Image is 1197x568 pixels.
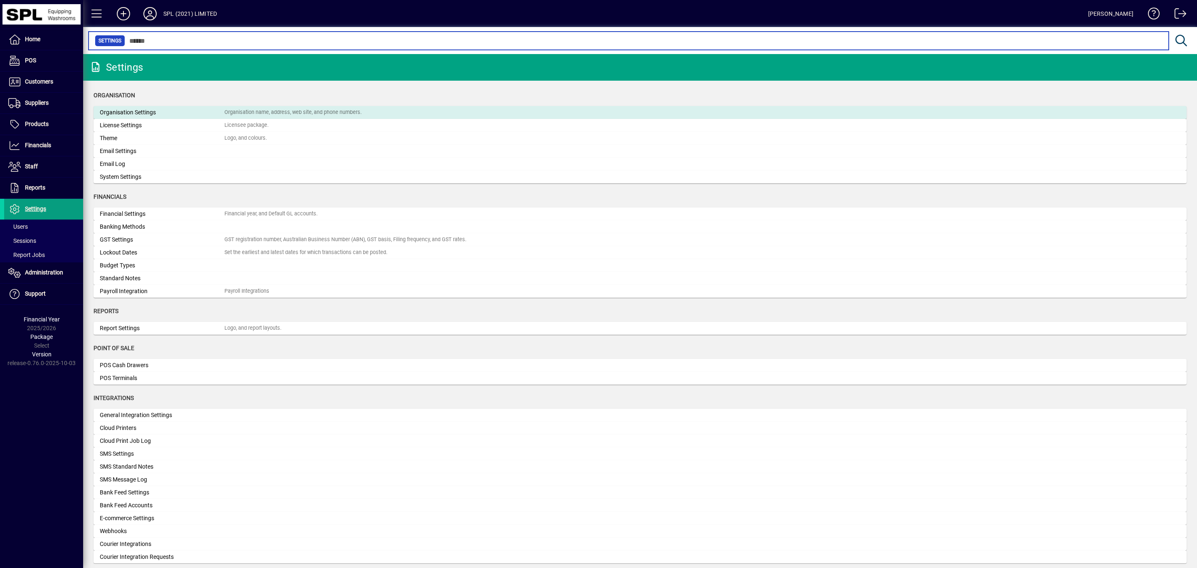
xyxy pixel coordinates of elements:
[25,78,53,85] span: Customers
[4,234,83,248] a: Sessions
[94,409,1187,422] a: General Integration Settings
[4,262,83,283] a: Administration
[137,6,163,21] button: Profile
[25,163,38,170] span: Staff
[94,285,1187,298] a: Payroll IntegrationPayroll Integrations
[25,57,36,64] span: POS
[100,540,224,548] div: Courier Integrations
[94,233,1187,246] a: GST SettingsGST registration number, Australian Business Number (ABN), GST basis, Filing frequenc...
[224,236,466,244] div: GST registration number, Australian Business Number (ABN), GST basis, Filing frequency, and GST r...
[224,109,362,116] div: Organisation name, address, web site, and phone numbers.
[94,345,134,351] span: Point of Sale
[224,324,281,332] div: Logo, and report layouts.
[100,462,224,471] div: SMS Standard Notes
[94,207,1187,220] a: Financial SettingsFinancial year, and Default GL accounts.
[100,514,224,523] div: E-commerce Settings
[224,210,318,218] div: Financial year, and Default GL accounts.
[100,553,224,561] div: Courier Integration Requests
[30,333,53,340] span: Package
[100,361,224,370] div: POS Cash Drawers
[4,93,83,114] a: Suppliers
[25,142,51,148] span: Financials
[94,145,1187,158] a: Email Settings
[94,246,1187,259] a: Lockout DatesSet the earliest and latest dates for which transactions can be posted.
[110,6,137,21] button: Add
[100,134,224,143] div: Theme
[100,411,224,420] div: General Integration Settings
[100,147,224,156] div: Email Settings
[94,119,1187,132] a: License SettingsLicensee package.
[4,114,83,135] a: Products
[94,193,126,200] span: Financials
[25,290,46,297] span: Support
[94,422,1187,435] a: Cloud Printers
[4,50,83,71] a: POS
[100,527,224,536] div: Webhooks
[1088,7,1133,20] div: [PERSON_NAME]
[100,160,224,168] div: Email Log
[94,395,134,401] span: Integrations
[94,460,1187,473] a: SMS Standard Notes
[94,106,1187,119] a: Organisation SettingsOrganisation name, address, web site, and phone numbers.
[4,178,83,198] a: Reports
[100,248,224,257] div: Lockout Dates
[25,184,45,191] span: Reports
[94,473,1187,486] a: SMS Message Log
[32,351,52,358] span: Version
[100,121,224,130] div: License Settings
[4,248,83,262] a: Report Jobs
[100,274,224,283] div: Standard Notes
[100,108,224,117] div: Organisation Settings
[100,173,224,181] div: System Settings
[89,61,143,74] div: Settings
[94,525,1187,538] a: Webhooks
[100,424,224,432] div: Cloud Printers
[94,272,1187,285] a: Standard Notes
[25,121,49,127] span: Products
[94,92,135,99] span: Organisation
[100,501,224,510] div: Bank Feed Accounts
[94,220,1187,233] a: Banking Methods
[100,261,224,270] div: Budget Types
[1168,2,1187,29] a: Logout
[25,99,49,106] span: Suppliers
[94,322,1187,335] a: Report SettingsLogo, and report layouts.
[100,235,224,244] div: GST Settings
[94,447,1187,460] a: SMS Settings
[100,210,224,218] div: Financial Settings
[224,134,267,142] div: Logo, and colours.
[4,220,83,234] a: Users
[94,259,1187,272] a: Budget Types
[4,72,83,92] a: Customers
[100,287,224,296] div: Payroll Integration
[94,435,1187,447] a: Cloud Print Job Log
[94,551,1187,563] a: Courier Integration Requests
[100,475,224,484] div: SMS Message Log
[4,156,83,177] a: Staff
[100,374,224,383] div: POS Terminals
[94,538,1187,551] a: Courier Integrations
[100,324,224,333] div: Report Settings
[8,252,45,258] span: Report Jobs
[25,205,46,212] span: Settings
[94,359,1187,372] a: POS Cash Drawers
[224,249,387,257] div: Set the earliest and latest dates for which transactions can be posted.
[24,316,60,323] span: Financial Year
[8,223,28,230] span: Users
[94,486,1187,499] a: Bank Feed Settings
[25,269,63,276] span: Administration
[94,158,1187,170] a: Email Log
[224,121,268,129] div: Licensee package.
[163,7,217,20] div: SPL (2021) LIMITED
[100,437,224,445] div: Cloud Print Job Log
[94,132,1187,145] a: ThemeLogo, and colours.
[224,287,269,295] div: Payroll Integrations
[94,499,1187,512] a: Bank Feed Accounts
[4,284,83,304] a: Support
[94,308,118,314] span: Reports
[1142,2,1160,29] a: Knowledge Base
[100,449,224,458] div: SMS Settings
[94,372,1187,385] a: POS Terminals
[100,222,224,231] div: Banking Methods
[4,135,83,156] a: Financials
